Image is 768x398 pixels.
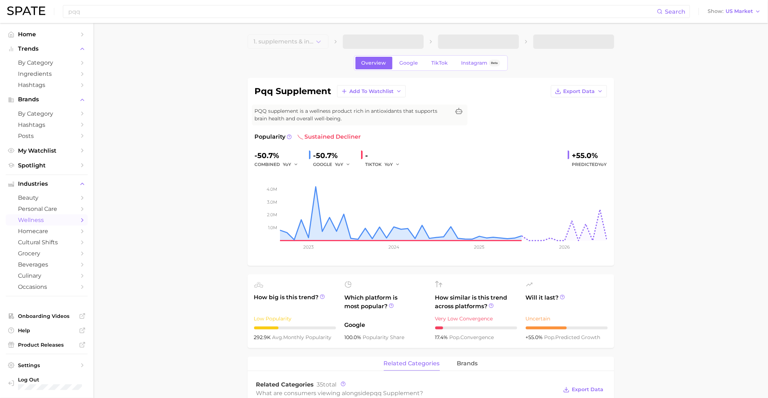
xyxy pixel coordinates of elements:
[665,8,685,15] span: Search
[18,96,75,103] span: Brands
[370,390,420,397] span: pqq supplement
[363,334,405,341] span: popularity share
[18,133,75,139] span: Posts
[435,314,517,323] div: Very Low Convergence
[18,239,75,246] span: cultural shifts
[559,244,570,250] tspan: 2026
[6,360,88,371] a: Settings
[726,9,753,13] span: US Market
[708,9,723,13] span: Show
[6,259,88,270] a: beverages
[526,334,544,341] span: +55.0%
[6,57,88,68] a: by Category
[435,327,517,329] div: 1 / 10
[303,244,313,250] tspan: 2023
[18,70,75,77] span: Ingredients
[18,181,75,187] span: Industries
[355,57,392,69] a: Overview
[272,334,284,341] abbr: average
[6,270,88,281] a: culinary
[6,130,88,142] a: Posts
[450,334,461,341] abbr: popularity index
[526,327,608,329] div: 5 / 10
[18,272,75,279] span: culinary
[6,108,88,119] a: by Category
[561,385,605,395] button: Export Data
[283,160,299,169] button: YoY
[435,334,450,341] span: 17.4%
[7,6,45,15] img: SPATE
[18,283,75,290] span: occasions
[6,179,88,189] button: Industries
[544,334,556,341] abbr: popularity index
[457,360,478,367] span: brands
[384,360,440,367] span: related categories
[317,381,337,388] span: total
[18,313,75,319] span: Onboarding Videos
[255,150,303,161] div: -50.7%
[350,88,394,94] span: Add to Watchlist
[6,192,88,203] a: beauty
[254,327,336,329] div: 3 / 10
[6,237,88,248] a: cultural shifts
[362,60,386,66] span: Overview
[388,244,399,250] tspan: 2024
[335,160,351,169] button: YoY
[255,160,303,169] div: combined
[385,160,400,169] button: YoY
[18,228,75,235] span: homecare
[254,293,336,311] span: How big is this trend?
[706,7,763,16] button: ShowUS Market
[394,57,424,69] a: Google
[551,85,607,97] button: Export Data
[572,387,604,393] span: Export Data
[564,88,595,94] span: Export Data
[450,334,494,341] span: convergence
[18,250,75,257] span: grocery
[272,334,332,341] span: monthly popularity
[254,314,336,323] div: Low Popularity
[18,46,75,52] span: Trends
[317,381,323,388] span: 35
[335,161,344,167] span: YoY
[6,94,88,105] button: Brands
[6,119,88,130] a: Hashtags
[18,59,75,66] span: by Category
[455,57,506,69] a: InstagramBeta
[6,374,88,393] a: Log out. Currently logged in with e-mail unhokang@lghnh.com.
[298,134,303,140] img: sustained decliner
[6,160,88,171] a: Spotlight
[6,203,88,214] a: personal care
[18,147,75,154] span: My Watchlist
[6,311,88,321] a: Onboarding Videos
[345,321,427,329] span: Google
[400,60,418,66] span: Google
[68,5,657,18] input: Search here for a brand, industry, or ingredient
[6,281,88,292] a: occasions
[18,376,82,383] span: Log Out
[18,121,75,128] span: Hashtags
[18,362,75,369] span: Settings
[432,60,448,66] span: TikTok
[18,162,75,169] span: Spotlight
[6,248,88,259] a: grocery
[572,150,607,161] div: +55.0%
[254,38,315,45] span: 1. supplements & ingestibles Choose Category
[426,57,454,69] a: TikTok
[491,60,498,66] span: Beta
[255,133,286,141] span: Popularity
[18,82,75,88] span: Hashtags
[6,43,88,54] button: Trends
[6,226,88,237] a: homecare
[313,150,355,161] div: -50.7%
[6,339,88,350] a: Product Releases
[6,29,88,40] a: Home
[6,325,88,336] a: Help
[256,381,314,388] span: Related Categories
[6,214,88,226] a: wellness
[461,60,488,66] span: Instagram
[337,85,406,97] button: Add to Watchlist
[385,161,393,167] span: YoY
[572,160,607,169] span: Predicted
[18,110,75,117] span: by Category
